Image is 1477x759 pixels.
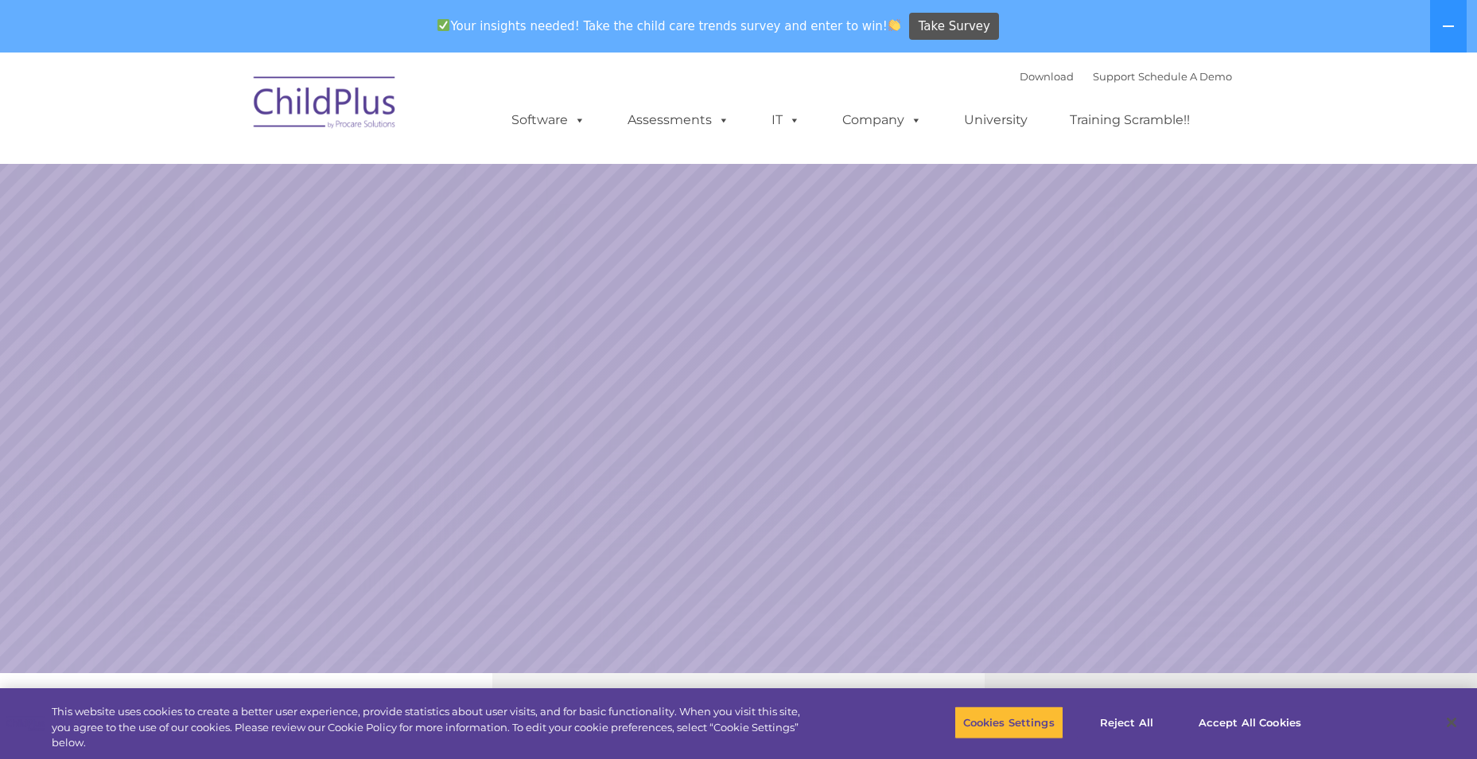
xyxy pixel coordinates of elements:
a: IT [756,104,816,136]
a: Learn More [1004,493,1250,559]
a: University [948,104,1044,136]
a: Assessments [612,104,745,136]
div: This website uses cookies to create a better user experience, provide statistics about user visit... [52,704,812,751]
a: Training Scramble!! [1054,104,1206,136]
span: Your insights needed! Take the child care trends survey and enter to win! [431,10,908,41]
img: ChildPlus by Procare Solutions [246,65,405,145]
img: ✅ [437,19,449,31]
a: Take Survey [909,13,999,41]
button: Close [1434,705,1469,740]
button: Accept All Cookies [1190,706,1310,739]
a: Download [1020,70,1074,83]
a: Company [826,104,938,136]
span: Take Survey [919,13,990,41]
a: Support [1093,70,1135,83]
img: 👏 [888,19,900,31]
font: | [1020,70,1232,83]
button: Reject All [1077,706,1176,739]
button: Cookies Settings [954,706,1063,739]
a: Schedule A Demo [1138,70,1232,83]
a: Software [496,104,601,136]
